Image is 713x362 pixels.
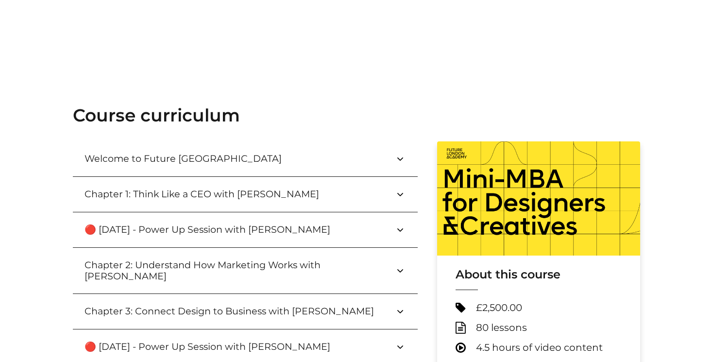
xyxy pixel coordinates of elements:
span: £2,500.00 [476,302,522,314]
h3: Chapter 2: Understand How Marketing Works with [PERSON_NAME] [85,259,394,282]
button: 🔴 [DATE] - Power Up Session with [PERSON_NAME] [73,212,418,247]
span: 4.5 hours of video content [476,342,603,354]
button: Welcome to Future [GEOGRAPHIC_DATA] [73,141,418,176]
button: Chapter 2: Understand How Marketing Works with [PERSON_NAME] [73,248,418,293]
h3: Chapter 3: Connect Design to Business with [PERSON_NAME] [85,306,390,317]
span: 80 lessons [476,322,527,334]
h3: 🔴 [DATE] - Power Up Session with [PERSON_NAME] [85,224,346,235]
h3: Welcome to Future [GEOGRAPHIC_DATA] [85,153,297,164]
h2: Course curriculum [73,105,640,126]
h3: 🔴 [DATE] - Power Up Session with [PERSON_NAME] [85,341,346,352]
button: Chapter 3: Connect Design to Business with [PERSON_NAME] [73,294,418,329]
h3: About this course [456,267,622,282]
button: Chapter 1: Think Like a CEO with [PERSON_NAME] [73,177,418,212]
h3: Chapter 1: Think Like a CEO with [PERSON_NAME] [85,189,335,200]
